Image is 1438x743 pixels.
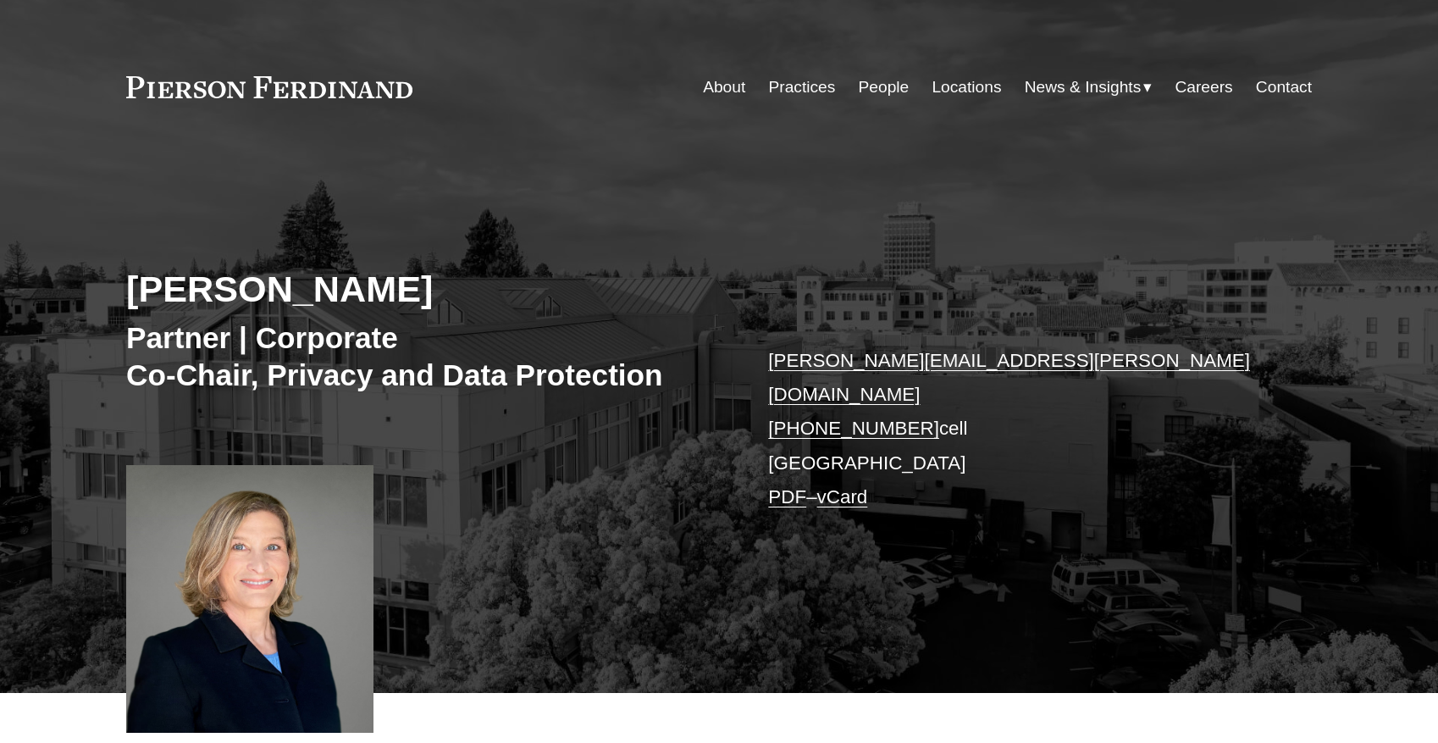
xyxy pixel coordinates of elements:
a: [PERSON_NAME][EMAIL_ADDRESS][PERSON_NAME][DOMAIN_NAME] [768,350,1250,405]
a: folder dropdown [1025,71,1153,103]
h3: Partner | Corporate Co-Chair, Privacy and Data Protection [126,319,719,393]
a: [PHONE_NUMBER] [768,418,939,439]
a: Contact [1256,71,1312,103]
a: About [703,71,745,103]
p: cell [GEOGRAPHIC_DATA] – [768,344,1262,515]
a: Practices [768,71,835,103]
span: News & Insights [1025,73,1142,103]
a: Locations [932,71,1001,103]
a: Careers [1175,71,1232,103]
h2: [PERSON_NAME] [126,267,719,311]
a: PDF [768,486,806,507]
a: People [859,71,910,103]
a: vCard [817,486,868,507]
